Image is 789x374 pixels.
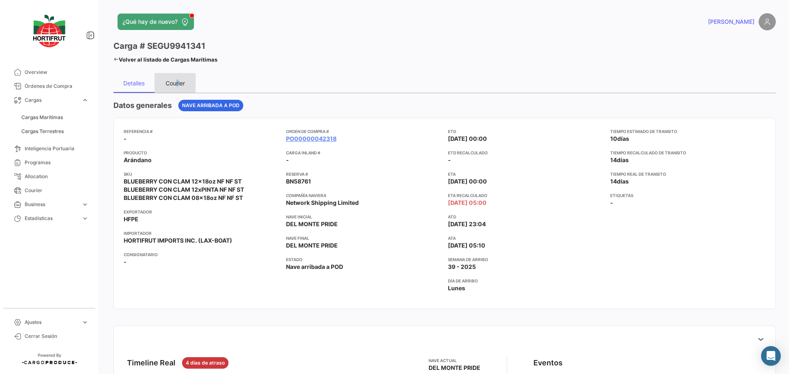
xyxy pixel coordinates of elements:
[124,156,152,164] span: Arándano
[25,83,89,90] span: Órdenes de Compra
[25,145,89,152] span: Inteligencia Portuaria
[448,128,604,135] app-card-info-title: ETD
[429,364,480,372] span: DEL MONTE PRIDE
[25,319,78,326] span: Ajustes
[617,156,629,163] span: días
[124,177,242,186] span: BLUEBERRY CON CLAM 12x18oz NF NF ST
[25,187,89,194] span: Courier
[610,178,617,185] span: 14
[25,173,89,180] span: Allocation
[124,128,279,135] app-card-info-title: Referencia #
[25,215,78,222] span: Estadísticas
[761,346,781,366] div: Abrir Intercom Messenger
[448,256,604,263] app-card-info-title: Semana de Arribo
[286,192,442,199] app-card-info-title: Compañía naviera
[7,65,92,79] a: Overview
[124,215,138,223] span: HFPE
[124,171,279,177] app-card-info-title: SKU
[21,114,63,121] span: Cargas Marítimas
[81,319,89,326] span: expand_more
[124,135,127,143] span: -
[186,359,225,367] span: 4 dias de atraso
[25,96,78,104] span: Cargas
[448,177,487,186] span: [DATE] 00:00
[286,235,442,241] app-card-info-title: Nave final
[448,135,487,143] span: [DATE] 00:00
[610,135,617,142] span: 10
[448,263,476,271] span: 39 - 2025
[124,251,279,258] app-card-info-title: Consignatario
[113,40,205,52] h3: Carga # SEGU9941341
[25,333,89,340] span: Cerrar Sesión
[7,156,92,170] a: Programas
[617,135,629,142] span: días
[759,13,776,30] img: placeholder-user.png
[286,220,338,228] span: DEL MONTE PRIDE
[124,149,279,156] app-card-info-title: Producto
[113,54,217,65] a: Volver al listado de Cargas Marítimas
[286,171,442,177] app-card-info-title: Reserva #
[286,263,343,271] span: Nave arribada a POD
[448,192,604,199] app-card-info-title: ETA Recalculado
[448,199,487,207] span: [DATE] 05:00
[118,14,194,30] button: ¿Qué hay de nuevo?
[448,284,465,292] span: Lunes
[448,213,604,220] app-card-info-title: ATD
[25,201,78,208] span: Business
[7,184,92,197] a: Courier
[286,149,442,156] app-card-info-title: Carga inland #
[124,230,279,236] app-card-info-title: Importador
[448,241,485,250] span: [DATE] 05:10
[124,194,243,202] span: BLUEBERRY CON CLAM 08x18oz NF NF ST
[81,96,89,104] span: expand_more
[25,69,89,76] span: Overview
[122,18,178,26] span: ¿Qué hay de nuevo?
[448,235,604,241] app-card-info-title: ATA
[286,241,338,250] span: DEL MONTE PRIDE
[25,159,89,166] span: Programas
[286,213,442,220] app-card-info-title: Nave inicial
[29,10,70,52] img: logo-hortifrut.svg
[124,186,244,194] span: BLUEBERRY CON CLAM 12xPINTA NF NF ST
[7,79,92,93] a: Órdenes de Compra
[123,80,145,87] div: Detalles
[448,156,451,163] span: -
[286,156,289,164] span: -
[708,18,754,26] span: [PERSON_NAME]
[124,209,279,215] app-card-info-title: Exportador
[18,111,92,124] a: Cargas Marítimas
[124,236,232,245] span: HORTIFRUT IMPORTS INC. (LAX-BOAT)
[113,100,172,111] h4: Datos generales
[448,278,604,284] app-card-info-title: Día de Arribo
[21,128,64,135] span: Cargas Terrestres
[124,258,127,266] span: -
[448,171,604,177] app-card-info-title: ETA
[286,199,359,207] span: Network Shipping Limited
[610,156,617,163] span: 14
[127,357,175,369] div: Timeline Real
[81,215,89,222] span: expand_more
[610,149,766,156] app-card-info-title: Tiempo recalculado de transito
[81,201,89,208] span: expand_more
[533,357,563,369] div: Eventos
[7,142,92,156] a: Inteligencia Portuaria
[610,171,766,177] app-card-info-title: Tiempo real de transito
[166,80,185,87] div: Courier
[18,125,92,138] a: Cargas Terrestres
[7,170,92,184] a: Allocation
[448,220,486,228] span: [DATE] 23:04
[429,357,480,364] app-card-info-title: Nave actual
[610,192,766,199] app-card-info-title: Etiquetas
[286,135,337,143] a: PO00000042318
[610,128,766,135] app-card-info-title: Tiempo estimado de transito
[286,256,442,263] app-card-info-title: Estado
[617,178,629,185] span: días
[610,199,613,207] span: -
[448,149,604,156] app-card-info-title: ETD Recalculado
[286,177,311,186] span: BN58761
[286,128,442,135] app-card-info-title: Orden de Compra #
[182,102,240,109] span: Nave arribada a POD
